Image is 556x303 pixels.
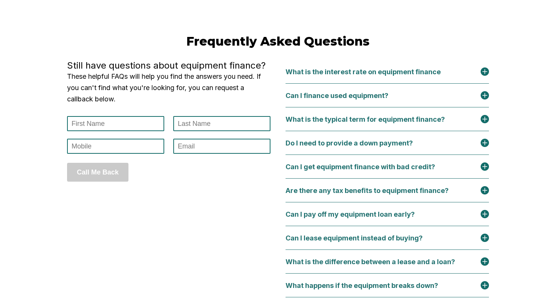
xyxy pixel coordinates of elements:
[286,282,447,289] div: What happens if the equipment breaks down?
[286,115,454,123] div: What is the typical term for equipment finance?
[286,68,450,76] div: What is the interest rate on equipment finance
[481,186,489,194] img: plus
[286,234,432,242] div: Can I lease equipment instead of buying?
[173,139,270,154] input: Email
[481,162,489,171] img: plus
[67,139,164,154] input: Mobile
[481,139,489,147] img: plus
[286,187,458,194] div: Are there any tax benefits to equipment finance?
[481,115,489,123] img: plus
[481,67,489,76] img: plus
[286,210,424,218] div: Can I pay off my equipment loan early?
[286,139,422,147] div: Do I need to provide a down payment?
[286,92,397,99] div: Can I finance used equipment?
[67,34,489,49] h2: Frequently Asked Questions
[481,234,489,242] img: plus
[67,163,128,182] button: Call Me Back
[173,116,270,131] input: Last Name
[286,163,444,171] div: Can I get equipment finance with bad credit?
[67,60,270,71] h4: Still have questions about equipment finance?
[481,91,489,99] img: plus
[481,210,489,218] img: plus
[67,116,164,131] input: First Name
[481,257,489,266] img: plus
[67,71,270,105] p: These helpful FAQs will help you find the answers you need. If you can't find what you're looking...
[481,281,489,289] img: plus
[286,258,464,266] div: What is the difference between a lease and a loan?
